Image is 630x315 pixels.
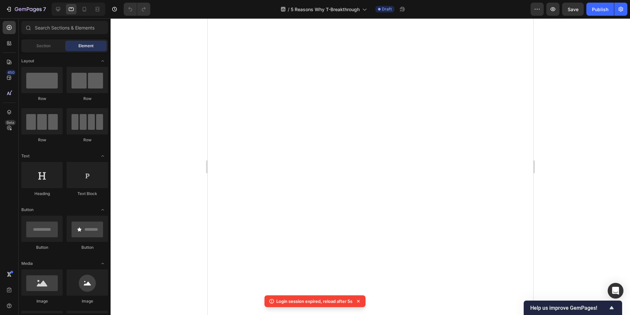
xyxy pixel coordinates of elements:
button: Show survey - Help us improve GemPages! [530,304,616,312]
span: / [288,6,289,13]
button: Save [562,3,584,16]
span: Help us improve GemPages! [530,305,608,311]
div: Row [67,96,108,102]
div: Text Block [67,191,108,197]
span: Toggle open [97,56,108,66]
span: Element [78,43,94,49]
button: 7 [3,3,49,16]
span: Toggle open [97,205,108,215]
div: Open Intercom Messenger [608,283,623,299]
iframe: Design area [208,18,533,315]
div: Image [21,298,63,304]
span: Toggle open [97,151,108,161]
span: Text [21,153,30,159]
div: Row [21,96,63,102]
div: Undo/Redo [124,3,150,16]
span: Layout [21,58,34,64]
div: Heading [21,191,63,197]
span: Save [568,7,578,12]
div: Row [21,137,63,143]
div: Publish [592,6,608,13]
span: Button [21,207,33,213]
span: Media [21,261,33,266]
span: Toggle open [97,258,108,269]
button: Publish [586,3,614,16]
p: 7 [43,5,46,13]
div: Beta [5,120,16,125]
span: 5 Reasons Why T-Breakthrough [291,6,360,13]
span: Draft [382,6,392,12]
div: Row [67,137,108,143]
div: Button [67,245,108,250]
span: Section [36,43,51,49]
div: Image [67,298,108,304]
div: 450 [6,70,16,75]
div: Button [21,245,63,250]
input: Search Sections & Elements [21,21,108,34]
p: Login session expired, reload after 5s [276,298,352,305]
